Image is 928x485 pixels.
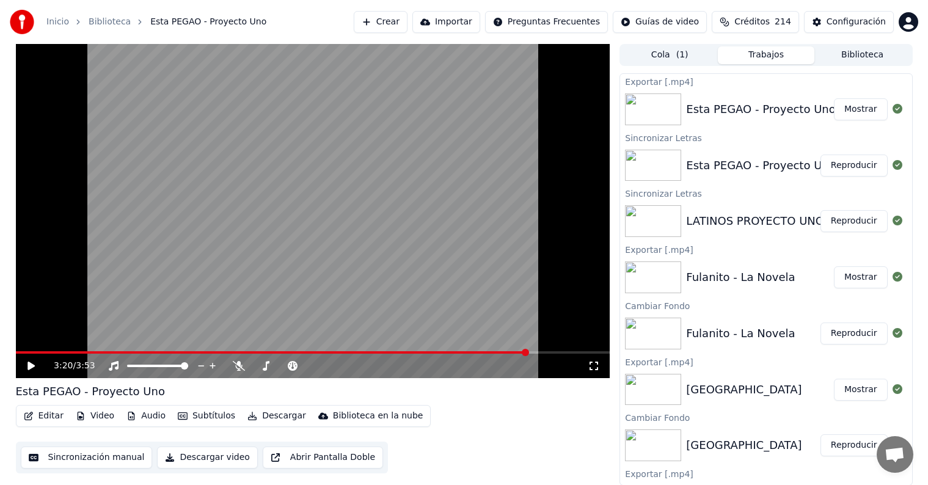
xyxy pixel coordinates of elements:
button: Reproducir [820,155,888,177]
button: Video [71,407,119,425]
div: [GEOGRAPHIC_DATA] [686,381,802,398]
div: Biblioteca en la nube [333,410,423,422]
div: Cambiar Fondo [620,410,912,425]
div: Exportar [.mp4] [620,242,912,257]
button: Reproducir [820,210,888,232]
button: Mostrar [834,379,888,401]
button: Reproducir [820,323,888,345]
a: Biblioteca [89,16,131,28]
div: Esta PEGAO - Proyecto Uno [686,101,835,118]
span: 3:53 [76,360,95,372]
button: Configuración [804,11,894,33]
div: LATINOS PROYECTO UNO [686,213,824,230]
button: Reproducir [820,434,888,456]
button: Abrir Pantalla Doble [263,447,383,469]
span: Créditos [734,16,770,28]
button: Descargar [243,407,311,425]
button: Trabajos [718,46,814,64]
a: Inicio [46,16,69,28]
div: Exportar [.mp4] [620,466,912,481]
button: Subtítulos [173,407,240,425]
button: Mostrar [834,98,888,120]
div: Sincronizar Letras [620,186,912,200]
button: Biblioteca [814,46,911,64]
div: [GEOGRAPHIC_DATA] [686,437,802,454]
button: Crear [354,11,407,33]
div: Fulanito - La Novela [686,269,795,286]
div: Cambiar Fondo [620,298,912,313]
nav: breadcrumb [46,16,266,28]
div: Esta PEGAO - Proyecto Uno [686,157,835,174]
div: Exportar [.mp4] [620,74,912,89]
button: Cola [621,46,718,64]
div: Sincronizar Letras [620,130,912,145]
div: / [54,360,83,372]
div: Fulanito - La Novela [686,325,795,342]
span: 214 [775,16,791,28]
button: Descargar video [157,447,257,469]
div: Configuración [827,16,886,28]
span: ( 1 ) [676,49,689,61]
span: Esta PEGAO - Proyecto Uno [150,16,266,28]
button: Guías de video [613,11,707,33]
div: Chat abierto [877,436,913,473]
button: Créditos214 [712,11,799,33]
button: Audio [122,407,170,425]
span: 3:20 [54,360,73,372]
button: Sincronización manual [21,447,153,469]
div: Exportar [.mp4] [620,354,912,369]
div: Esta PEGAO - Proyecto Uno [16,383,165,400]
button: Preguntas Frecuentes [485,11,608,33]
button: Importar [412,11,480,33]
img: youka [10,10,34,34]
button: Editar [19,407,68,425]
button: Mostrar [834,266,888,288]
